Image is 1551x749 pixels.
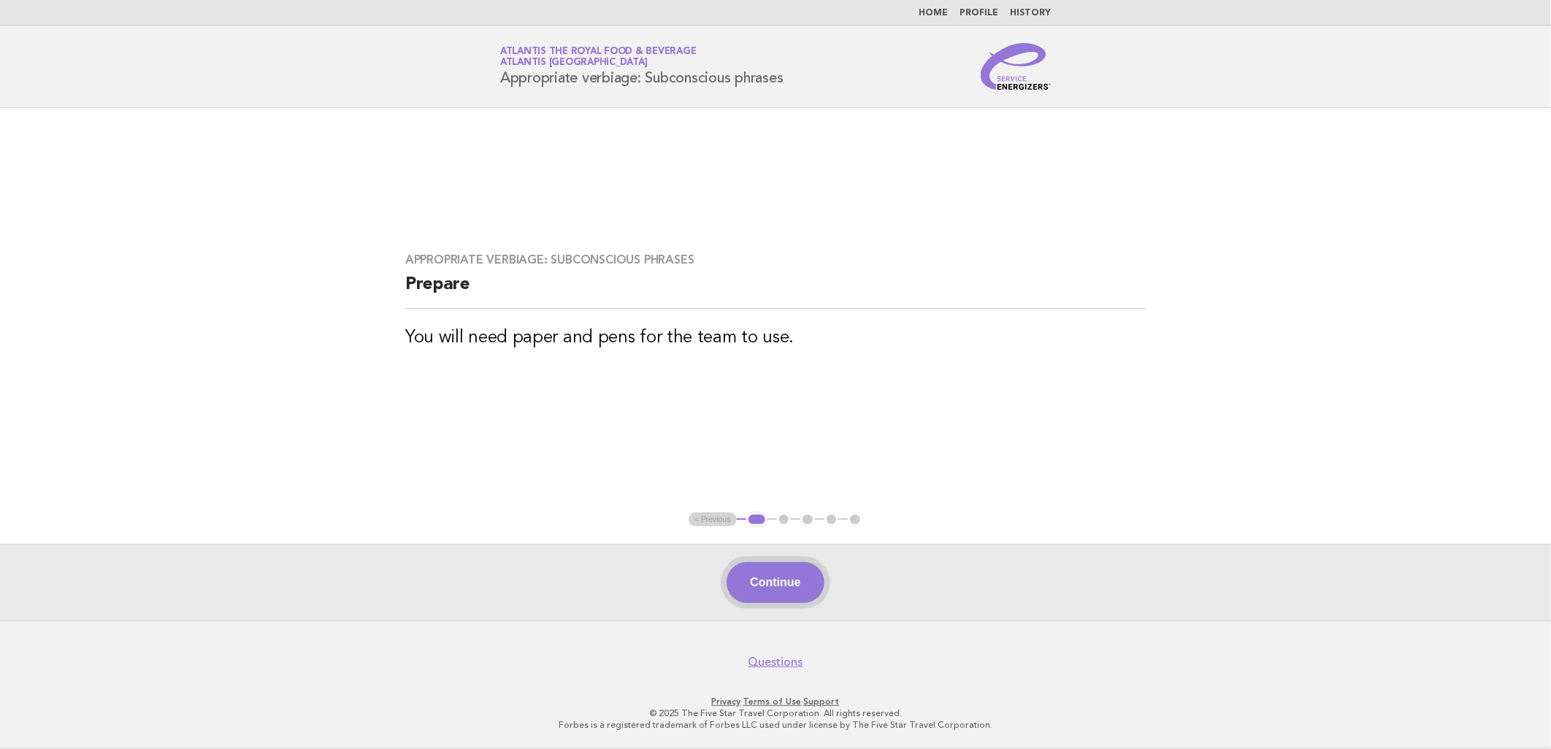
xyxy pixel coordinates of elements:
[1010,9,1051,18] a: History
[405,326,1146,350] h3: You will need paper and pens for the team to use.
[500,47,697,67] a: Atlantis the Royal Food & BeverageAtlantis [GEOGRAPHIC_DATA]
[712,696,741,707] a: Privacy
[746,512,767,527] button: 1
[804,696,840,707] a: Support
[405,273,1146,309] h2: Prepare
[500,47,784,85] h1: Appropriate verbiage: Subconscious phrases
[727,562,824,603] button: Continue
[405,253,1146,267] h3: Appropriate verbiage: Subconscious phrases
[329,719,1222,731] p: Forbes is a registered trademark of Forbes LLC used under license by The Five Star Travel Corpora...
[919,9,948,18] a: Home
[981,43,1051,90] img: Service Energizers
[329,707,1222,719] p: © 2025 The Five Star Travel Corporation. All rights reserved.
[743,696,802,707] a: Terms of Use
[329,696,1222,707] p: · ·
[960,9,998,18] a: Profile
[500,58,648,68] span: Atlantis [GEOGRAPHIC_DATA]
[748,655,803,669] a: Questions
